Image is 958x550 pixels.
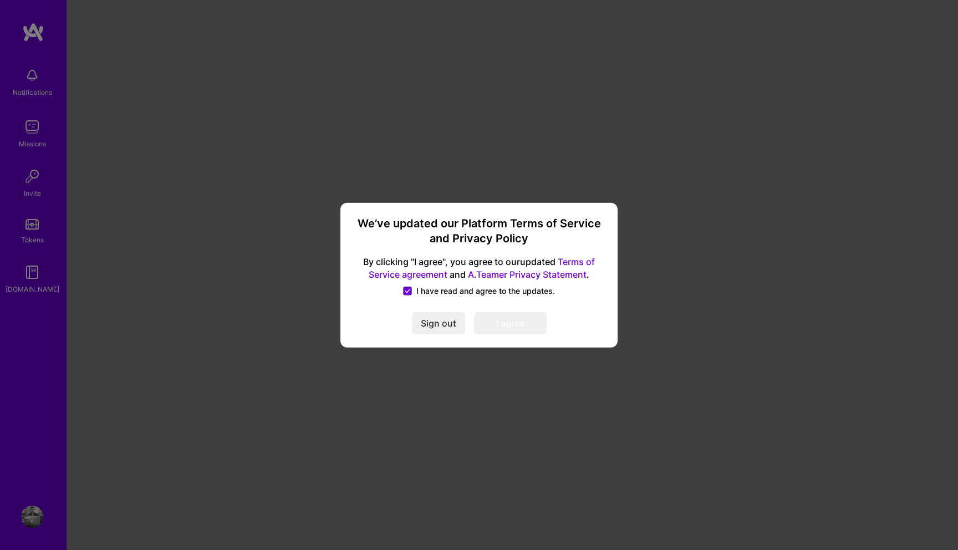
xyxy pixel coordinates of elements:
[369,256,595,280] a: Terms of Service agreement
[474,312,547,334] button: I agree
[354,216,604,247] h3: We’ve updated our Platform Terms of Service and Privacy Policy
[416,285,555,296] span: I have read and agree to the updates.
[412,312,465,334] button: Sign out
[354,256,604,281] span: By clicking "I agree", you agree to our updated and .
[468,268,587,279] a: A.Teamer Privacy Statement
